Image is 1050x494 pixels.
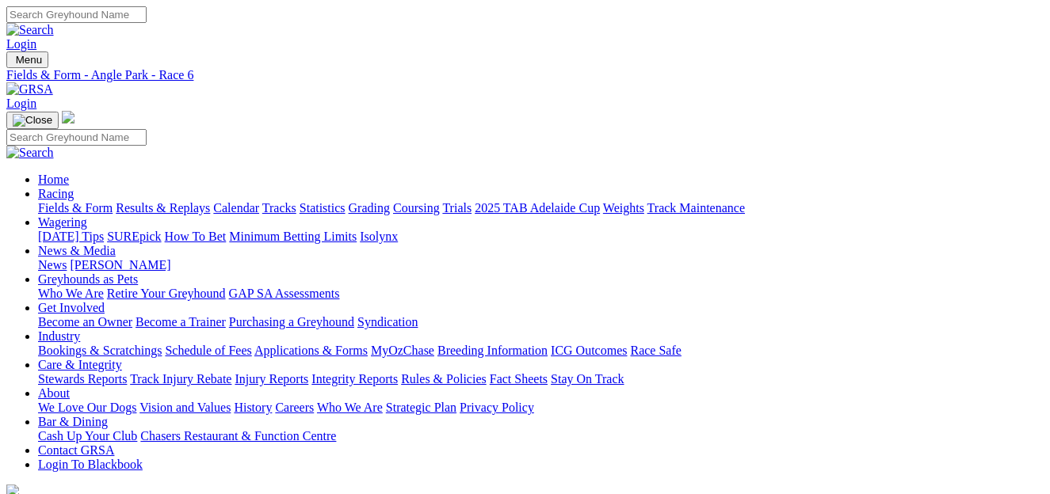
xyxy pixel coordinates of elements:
[6,6,147,23] input: Search
[38,415,108,428] a: Bar & Dining
[229,230,357,243] a: Minimum Betting Limits
[6,129,147,146] input: Search
[630,344,681,357] a: Race Safe
[6,82,53,97] img: GRSA
[140,429,336,443] a: Chasers Restaurant & Function Centre
[38,201,113,215] a: Fields & Form
[107,287,226,300] a: Retire Your Greyhound
[38,173,69,186] a: Home
[38,244,116,257] a: News & Media
[475,201,600,215] a: 2025 TAB Adelaide Cup
[165,344,251,357] a: Schedule of Fees
[38,372,1044,386] div: Care & Integrity
[38,287,1044,301] div: Greyhounds as Pets
[6,23,54,37] img: Search
[229,287,340,300] a: GAP SA Assessments
[6,68,1044,82] a: Fields & Form - Angle Park - Race 6
[38,230,104,243] a: [DATE] Tips
[116,201,210,215] a: Results & Replays
[38,329,80,343] a: Industry
[234,401,272,414] a: History
[16,54,42,66] span: Menu
[38,401,1044,415] div: About
[460,401,534,414] a: Privacy Policy
[70,258,170,272] a: [PERSON_NAME]
[317,401,383,414] a: Who We Are
[62,111,74,123] img: logo-grsa-white.png
[38,443,114,457] a: Contact GRSA
[386,401,456,414] a: Strategic Plan
[38,315,132,329] a: Become an Owner
[275,401,314,414] a: Careers
[401,372,487,386] a: Rules & Policies
[6,37,36,51] a: Login
[38,201,1044,215] div: Racing
[311,372,398,386] a: Integrity Reports
[38,401,136,414] a: We Love Our Dogs
[360,230,398,243] a: Isolynx
[647,201,745,215] a: Track Maintenance
[6,51,48,68] button: Toggle navigation
[551,372,624,386] a: Stay On Track
[38,215,87,229] a: Wagering
[442,201,472,215] a: Trials
[38,344,1044,358] div: Industry
[229,315,354,329] a: Purchasing a Greyhound
[165,230,227,243] a: How To Bet
[139,401,231,414] a: Vision and Values
[38,258,67,272] a: News
[357,315,418,329] a: Syndication
[38,230,1044,244] div: Wagering
[38,429,137,443] a: Cash Up Your Club
[38,429,1044,443] div: Bar & Dining
[393,201,440,215] a: Coursing
[38,272,138,286] a: Greyhounds as Pets
[6,97,36,110] a: Login
[13,114,52,127] img: Close
[213,201,259,215] a: Calendar
[136,315,226,329] a: Become a Trainer
[38,372,127,386] a: Stewards Reports
[38,315,1044,329] div: Get Involved
[38,386,70,400] a: About
[130,372,231,386] a: Track Injury Rebate
[551,344,627,357] a: ICG Outcomes
[349,201,390,215] a: Grading
[235,372,308,386] a: Injury Reports
[38,358,122,371] a: Care & Integrity
[38,258,1044,272] div: News & Media
[38,187,74,200] a: Racing
[262,201,296,215] a: Tracks
[38,344,162,357] a: Bookings & Scratchings
[6,146,54,160] img: Search
[437,344,548,357] a: Breeding Information
[38,458,143,471] a: Login To Blackbook
[254,344,368,357] a: Applications & Forms
[603,201,644,215] a: Weights
[38,287,104,300] a: Who We Are
[6,112,59,129] button: Toggle navigation
[490,372,548,386] a: Fact Sheets
[38,301,105,314] a: Get Involved
[371,344,434,357] a: MyOzChase
[107,230,161,243] a: SUREpick
[300,201,346,215] a: Statistics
